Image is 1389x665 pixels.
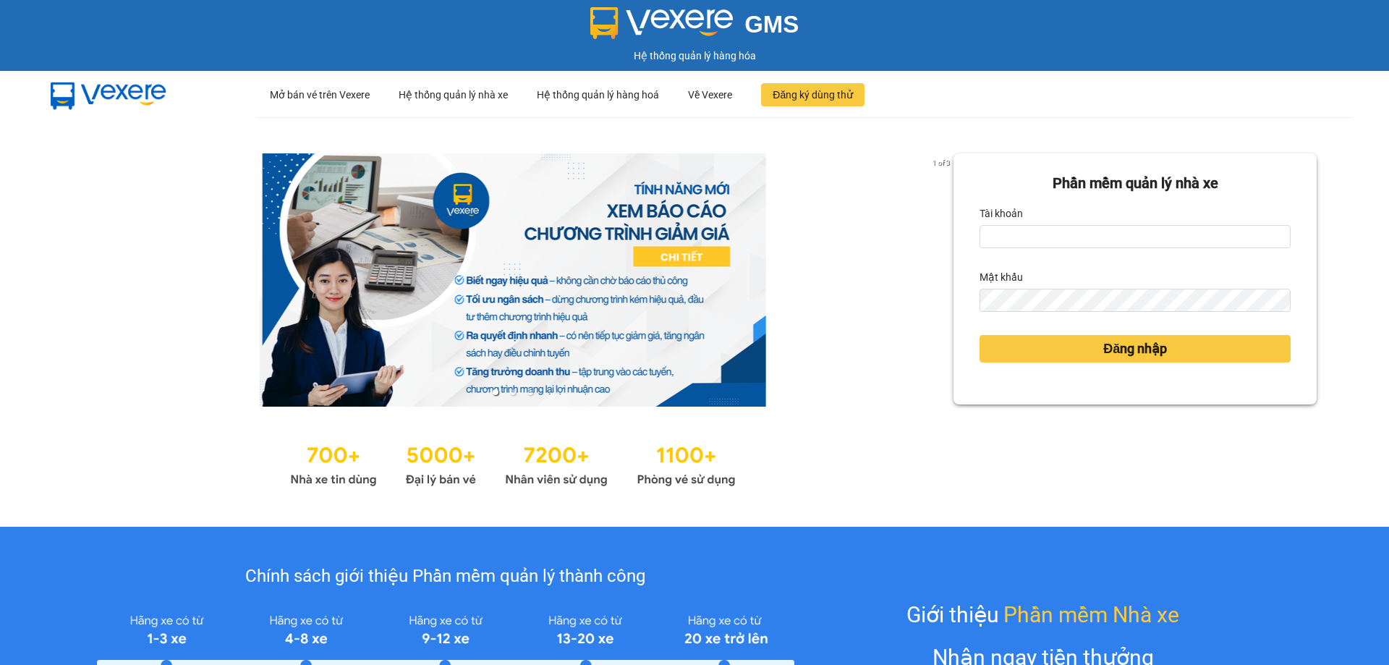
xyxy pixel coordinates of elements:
[928,153,953,172] p: 1 of 3
[527,389,533,395] li: slide item 3
[906,598,1179,632] div: Giới thiệu
[590,22,799,33] a: GMS
[688,72,732,118] div: Về Vexere
[1003,598,1179,632] span: Phần mềm Nhà xe
[980,335,1291,363] button: Đăng nhập
[537,72,659,118] div: Hệ thống quản lý hàng hoá
[4,48,1385,64] div: Hệ thống quản lý hàng hóa
[980,202,1023,225] label: Tài khoản
[493,389,498,395] li: slide item 1
[399,72,508,118] div: Hệ thống quản lý nhà xe
[590,7,734,39] img: logo 2
[270,72,370,118] div: Mở bán vé trên Vexere
[980,266,1023,289] label: Mật khẩu
[1103,339,1167,359] span: Đăng nhập
[980,225,1291,248] input: Tài khoản
[97,563,794,590] div: Chính sách giới thiệu Phần mềm quản lý thành công
[72,153,93,407] button: previous slide / item
[290,436,736,491] img: Statistics.png
[980,172,1291,195] div: Phần mềm quản lý nhà xe
[510,389,516,395] li: slide item 2
[773,87,853,103] span: Đăng ký dùng thử
[933,153,953,407] button: next slide / item
[744,11,799,38] span: GMS
[36,71,181,119] img: mbUUG5Q.png
[761,83,865,106] button: Đăng ký dùng thử
[980,289,1291,312] input: Mật khẩu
